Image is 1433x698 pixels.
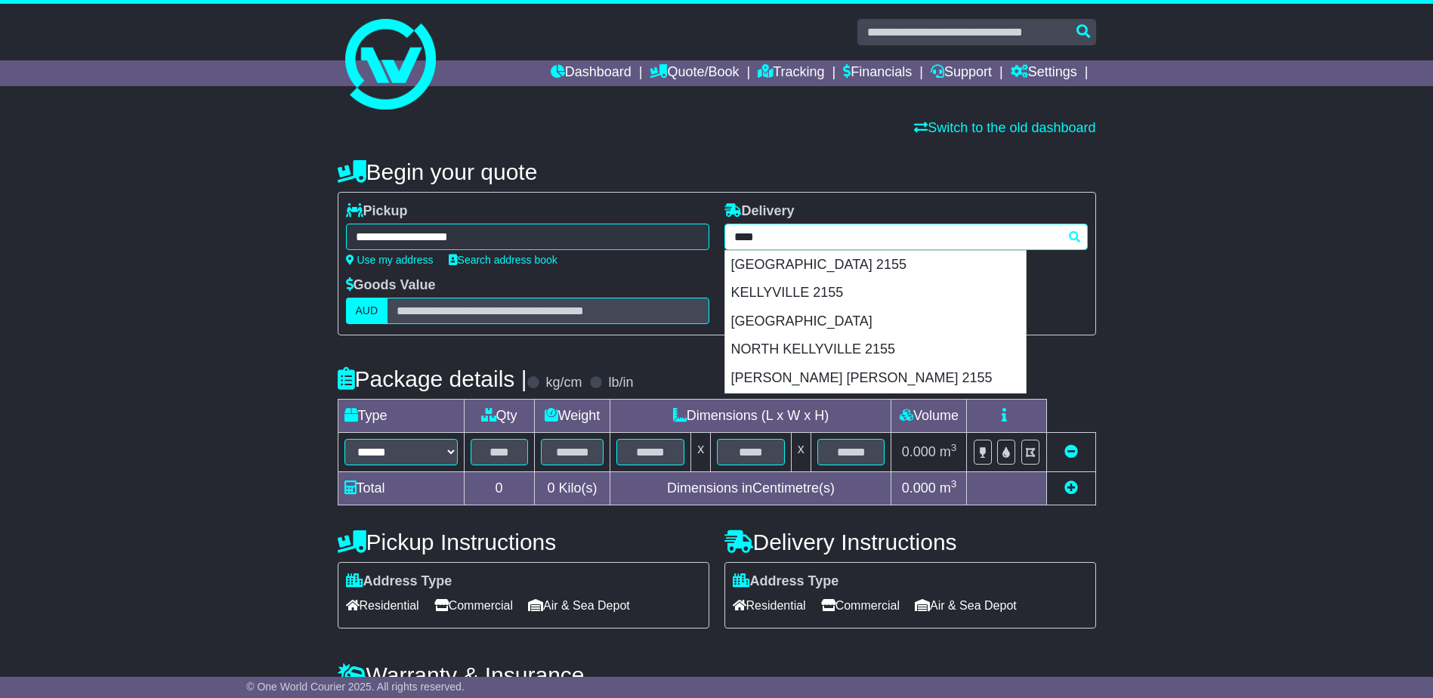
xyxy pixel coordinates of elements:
[724,224,1088,250] typeahead: Please provide city
[791,433,811,472] td: x
[464,472,534,505] td: 0
[914,120,1095,135] a: Switch to the old dashboard
[346,254,434,266] a: Use my address
[724,203,795,220] label: Delivery
[821,594,900,617] span: Commercial
[338,159,1096,184] h4: Begin your quote
[610,472,891,505] td: Dimensions in Centimetre(s)
[449,254,557,266] a: Search address book
[691,433,711,472] td: x
[434,594,513,617] span: Commercial
[891,400,967,433] td: Volume
[951,478,957,490] sup: 3
[940,480,957,496] span: m
[733,573,839,590] label: Address Type
[915,594,1017,617] span: Air & Sea Depot
[931,60,992,86] a: Support
[1011,60,1077,86] a: Settings
[346,203,408,220] label: Pickup
[547,480,554,496] span: 0
[551,60,632,86] a: Dashboard
[951,442,957,453] sup: 3
[346,573,452,590] label: Address Type
[724,530,1096,554] h4: Delivery Instructions
[338,472,464,505] td: Total
[1064,480,1078,496] a: Add new item
[725,251,1026,280] div: [GEOGRAPHIC_DATA] 2155
[1064,444,1078,459] a: Remove this item
[338,366,527,391] h4: Package details |
[902,444,936,459] span: 0.000
[733,594,806,617] span: Residential
[758,60,824,86] a: Tracking
[346,298,388,324] label: AUD
[610,400,891,433] td: Dimensions (L x W x H)
[246,681,465,693] span: © One World Courier 2025. All rights reserved.
[534,400,610,433] td: Weight
[545,375,582,391] label: kg/cm
[464,400,534,433] td: Qty
[534,472,610,505] td: Kilo(s)
[725,364,1026,393] div: [PERSON_NAME] [PERSON_NAME] 2155
[725,307,1026,336] div: [GEOGRAPHIC_DATA]
[338,530,709,554] h4: Pickup Instructions
[725,335,1026,364] div: NORTH KELLYVILLE 2155
[843,60,912,86] a: Financials
[528,594,630,617] span: Air & Sea Depot
[338,400,464,433] td: Type
[338,662,1096,687] h4: Warranty & Insurance
[650,60,739,86] a: Quote/Book
[902,480,936,496] span: 0.000
[346,594,419,617] span: Residential
[608,375,633,391] label: lb/in
[346,277,436,294] label: Goods Value
[940,444,957,459] span: m
[725,279,1026,307] div: KELLYVILLE 2155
